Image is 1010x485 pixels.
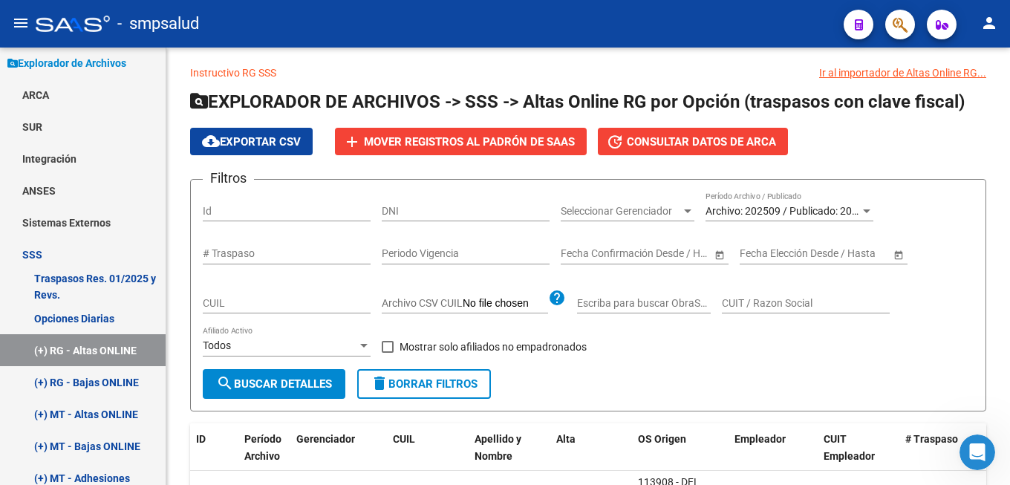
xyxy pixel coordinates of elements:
[12,258,163,290] div: ¡Que tenga un lindo dia!Soporte • Hace 31m
[556,433,576,445] span: Alta
[343,133,361,151] mat-icon: add
[216,377,332,391] span: Buscar Detalles
[12,317,285,351] div: Verónica dice…
[890,247,906,262] button: Open calendar
[598,128,788,155] button: Consultar datos de ARCA
[72,17,228,40] p: El equipo también puede ayudar
[190,128,313,155] button: Exportar CSV
[156,326,273,341] div: TE AGRADEZCO MUCH
[23,371,35,383] button: Selector de emoji
[371,377,478,391] span: Borrar Filtros
[261,9,287,36] div: Cerrar
[12,34,244,140] div: Los archivos de altas de septiembre aún no salieron por lo que no va a poder visualizarlo.. O le ...
[24,293,116,302] div: Soporte • Hace 31m
[393,433,415,445] span: CUIL
[190,67,276,79] a: Instructivo RG SSS
[463,297,548,310] input: Archivo CSV CUIL
[905,433,958,445] span: # Traspaso
[12,258,285,317] div: Soporte dice…
[335,128,587,155] button: Mover registros al PADRÓN de SAAS
[13,340,284,365] textarea: Escribe un mensaje...
[357,369,491,399] button: Borrar Filtros
[561,247,615,260] input: Fecha inicio
[12,209,285,258] div: Soporte dice…
[203,369,345,399] button: Buscar Detalles
[606,133,624,151] mat-icon: update
[202,132,220,150] mat-icon: cloud_download
[53,151,285,198] div: BUENO ESPERO Y VEO SI LO TENGO QUE REALIZAR MANUALMENTE
[24,218,232,247] div: Perfecto, cualquier duda estamos a su disposición.
[12,34,285,152] div: Soporte dice…
[72,6,90,17] h1: Fin
[196,433,206,445] span: ID
[400,338,587,356] span: Mostrar solo afiliados no empadronados
[24,43,232,131] div: Los archivos de altas de septiembre aún no salieron por lo que no va a poder visualizarlo.. O le ...
[232,9,261,37] button: Inicio
[627,135,776,149] span: Consultar datos de ARCA
[24,267,151,281] div: ¡Que tenga un lindo dia!
[117,7,199,40] span: - smpsalud
[42,11,66,35] img: Profile image for Fin
[371,374,388,392] mat-icon: delete
[202,135,301,149] span: Exportar CSV
[980,14,998,32] mat-icon: person
[561,205,681,218] span: Seleccionar Gerenciador
[71,371,82,383] button: Adjuntar un archivo
[255,365,278,389] button: Enviar un mensaje…
[65,160,273,189] div: BUENO ESPERO Y VEO SI LO TENGO QUE REALIZAR MANUALMENTE
[10,9,38,37] button: go back
[824,433,875,462] span: CUIT Empleador
[203,168,254,189] h3: Filtros
[706,205,876,217] span: Archivo: 202509 / Publicado: 202508
[364,135,575,149] span: Mover registros al PADRÓN de SAAS
[959,434,995,470] iframe: Intercom live chat
[711,247,727,262] button: Open calendar
[819,65,986,81] div: Ir al importador de Altas Online RG...
[203,339,231,351] span: Todos
[807,247,879,260] input: Fecha fin
[190,91,965,112] span: EXPLORADOR DE ARCHIVOS -> SSS -> Altas Online RG por Opción (traspasos con clave fiscal)
[740,247,794,260] input: Fecha inicio
[144,317,285,350] div: TE AGRADEZCO MUCH
[7,55,126,71] span: Explorador de Archivos
[734,433,786,445] span: Empleador
[12,209,244,256] div: Perfecto, cualquier duda estamos a su disposición.
[382,297,463,309] span: Archivo CSV CUIL
[12,14,30,32] mat-icon: menu
[475,433,521,462] span: Apellido y Nombre
[296,433,355,445] span: Gerenciador
[12,151,285,209] div: Verónica dice…
[638,433,686,445] span: OS Origen
[94,371,106,383] button: Start recording
[628,247,700,260] input: Fecha fin
[216,374,234,392] mat-icon: search
[548,289,566,307] mat-icon: help
[47,371,59,383] button: Selector de gif
[244,433,281,462] span: Período Archivo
